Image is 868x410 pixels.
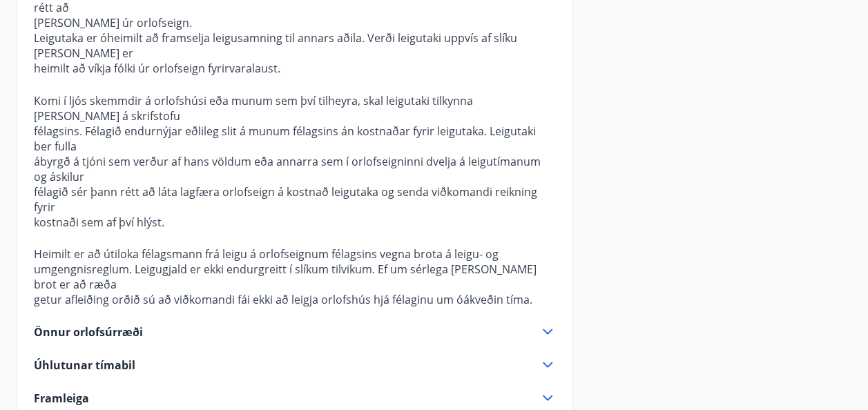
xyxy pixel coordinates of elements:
p: Leigutaka er óheimilt að framselja leigusamning til annars aðila. Verði leigutaki uppvís af slíku... [34,30,556,61]
p: kostnaði sem af því hlýst. [34,214,556,229]
p: heimilt að víkja fólki úr orlofseign fyrirvaralaust. [34,61,556,76]
span: Framleiga [34,390,89,405]
p: [PERSON_NAME] úr orlofseign. [34,15,556,30]
span: Önnur orlofsúrræði [34,324,143,339]
p: Heimilt er að útiloka félagsmann frá leigu á orlofseignum félagsins vegna brota á leigu- og [34,246,556,261]
div: Úhlutunar tímabil [34,356,556,373]
p: Komi í ljós skemmdir á orlofshúsi eða munum sem því tilheyra, skal leigutaki tilkynna [PERSON_NAM... [34,92,556,123]
p: ábyrgð á tjóni sem verður af hans völdum eða annarra sem í orlofseigninni dvelja á leigutímanum o... [34,153,556,184]
p: félagsins. Félagið endurnýjar eðlileg slit á munum félagsins án kostnaðar fyrir leigutaka. Leigut... [34,123,556,153]
div: Framleiga [34,389,556,406]
p: getur afleiðing orðið sú að viðkomandi fái ekki að leigja orlofshús hjá félaginu um óákveðin tíma. [34,291,556,306]
p: umgengnisreglum. Leigugjald er ekki endurgreitt í slíkum tilvikum. Ef um sérlega [PERSON_NAME] br... [34,261,556,291]
div: Önnur orlofsúrræði [34,323,556,340]
span: Úhlutunar tímabil [34,357,135,372]
p: félagið sér þann rétt að láta lagfæra orlofseign á kostnað leigutaka og senda viðkomandi reikning... [34,184,556,214]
